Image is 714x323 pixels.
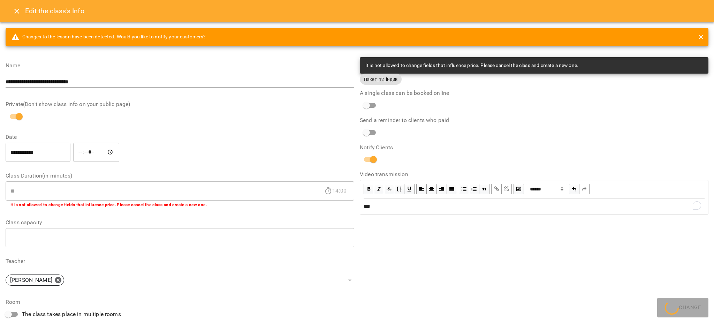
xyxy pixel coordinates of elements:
[437,184,447,194] button: Align Right
[569,184,579,194] button: Undo
[491,184,502,194] button: Link
[10,276,52,284] p: [PERSON_NAME]
[514,184,524,194] button: Image
[404,184,415,194] button: Underline
[447,184,457,194] button: Align Justify
[6,220,354,225] label: Class capacity
[526,184,567,194] span: Normal
[6,272,354,288] div: [PERSON_NAME]
[364,184,374,194] button: Bold
[579,184,590,194] button: Redo
[469,184,479,194] button: OL
[22,310,121,318] span: The class takes place in multiple rooms
[427,184,437,194] button: Align Center
[6,258,354,264] label: Teacher
[384,184,394,194] button: Strikethrough
[416,184,427,194] button: Align Left
[502,184,512,194] button: Remove Link
[526,184,567,194] select: Block type
[8,3,25,20] button: Close
[479,184,489,194] button: Blockquote
[360,145,708,150] label: Notify Clients
[6,63,354,68] label: Name
[394,184,404,194] button: Monospace
[6,134,354,140] label: Date
[6,275,64,286] div: [PERSON_NAME]
[360,90,708,96] label: A single class can be booked online
[697,32,706,42] button: close
[6,299,354,305] label: Room
[360,76,402,83] span: Пакет_12_індив
[25,6,84,16] h6: Edit the class's Info
[459,184,469,194] button: UL
[365,59,578,72] div: It is not allowed to change fields that influence price. Please cancel the class and create a new...
[10,202,207,207] b: It is not allowed to change fields that influence price. Please cancel the class and create a new...
[11,33,206,41] span: Changes to the lesson have been detected. Would you like to notify your customers?
[360,199,708,214] div: To enrich screen reader interactions, please activate Accessibility in Grammarly extension settings
[374,184,384,194] button: Italic
[360,118,708,123] label: Send a reminder to clients who paid
[6,173,354,179] label: Class Duration(in minutes)
[6,102,354,107] label: Private(Don't show class info on your public page)
[360,172,708,177] label: Video transmission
